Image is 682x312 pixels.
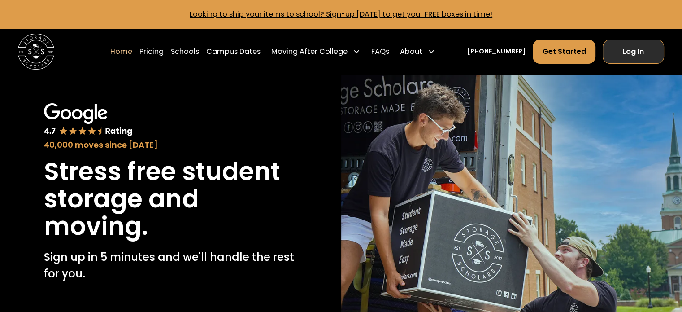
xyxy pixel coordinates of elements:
a: home [18,34,54,70]
h1: Stress free student storage and moving. [44,158,297,240]
div: About [400,46,422,57]
div: 40,000 moves since [DATE] [44,139,297,151]
a: Home [110,39,132,64]
p: Sign up in 5 minutes and we'll handle the rest for you. [44,249,297,282]
a: Schools [171,39,199,64]
a: Looking to ship your items to school? Sign-up [DATE] to get your FREE boxes in time! [190,9,492,19]
img: Google 4.7 star rating [44,103,132,137]
a: FAQs [371,39,389,64]
img: Storage Scholars main logo [18,34,54,70]
div: Moving After College [271,46,348,57]
div: Moving After College [268,39,364,64]
a: Pricing [139,39,164,64]
div: About [396,39,439,64]
a: Campus Dates [206,39,261,64]
a: [PHONE_NUMBER] [467,47,526,56]
a: Log In [603,40,664,64]
a: Get Started [533,40,595,64]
